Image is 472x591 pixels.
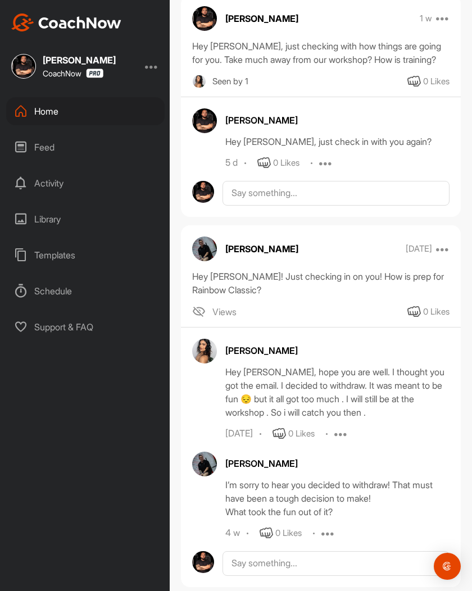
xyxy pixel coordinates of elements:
[225,365,450,419] div: Hey [PERSON_NAME], hope you are well. I thought you got the email. I decided to withdraw. It was ...
[288,428,315,440] div: 0 Likes
[423,75,450,88] div: 0 Likes
[420,13,432,24] p: 1 w
[192,270,450,297] div: Hey [PERSON_NAME]! Just checking in on you! How is prep for Rainbow Classic?
[6,169,165,197] div: Activity
[192,452,217,476] img: avatar
[6,205,165,233] div: Library
[192,305,206,319] img: icon
[423,306,450,319] div: 0 Likes
[225,478,450,519] div: I’m sorry to hear you decided to withdraw! That must have been a tough decision to make! What too...
[225,242,298,256] p: [PERSON_NAME]
[273,157,299,170] div: 0 Likes
[406,243,432,254] p: [DATE]
[212,305,237,319] span: Views
[225,344,450,357] div: [PERSON_NAME]
[192,6,217,31] img: avatar
[192,39,450,66] div: Hey [PERSON_NAME], just checking with how things are going for you. Take much away from our works...
[192,339,217,363] img: avatar
[225,428,253,439] div: [DATE]
[225,12,298,25] p: [PERSON_NAME]
[212,75,248,89] div: Seen by 1
[6,97,165,125] div: Home
[86,69,103,78] img: CoachNow Pro
[275,527,302,540] div: 0 Likes
[225,135,450,148] div: Hey [PERSON_NAME], just check in with you again?
[192,551,214,573] img: avatar
[6,313,165,341] div: Support & FAQ
[225,113,450,127] div: [PERSON_NAME]
[43,56,116,65] div: [PERSON_NAME]
[225,457,450,470] div: [PERSON_NAME]
[6,277,165,305] div: Schedule
[192,237,217,261] img: avatar
[11,54,36,79] img: square_e7f1524cf1e2191e5ad752e309cfe521.jpg
[192,75,206,89] img: square_885f4afea822e6bd3ffb8677b43e07ff.jpg
[6,133,165,161] div: Feed
[6,241,165,269] div: Templates
[192,181,214,203] img: avatar
[225,528,240,539] div: 4 w
[11,13,121,31] img: CoachNow
[43,69,103,78] div: CoachNow
[434,553,461,580] div: Open Intercom Messenger
[225,157,238,169] div: 5 d
[192,108,217,133] img: avatar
